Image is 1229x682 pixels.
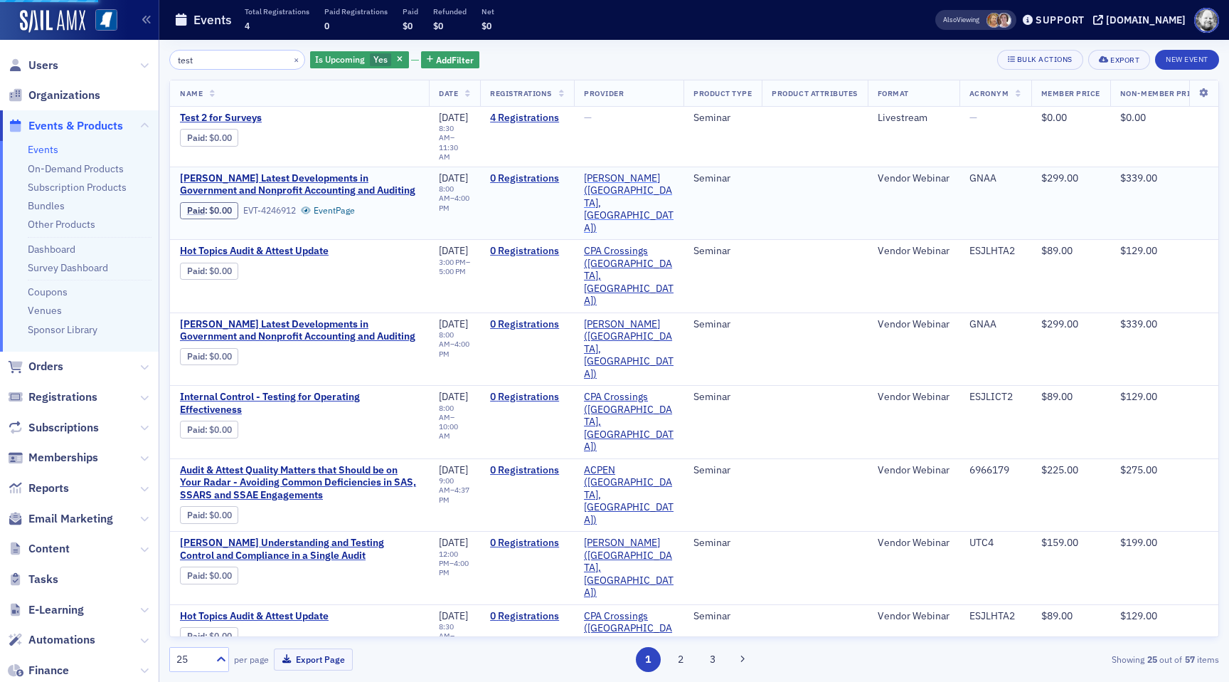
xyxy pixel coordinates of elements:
[969,537,1021,550] div: UTC4
[490,112,564,125] a: 4 Registrations
[20,10,85,33] a: SailAMX
[1120,172,1157,184] span: $339.00
[439,421,458,441] time: 10:00 AM
[439,609,468,622] span: [DATE]
[209,351,232,362] span: $0.00
[969,318,1021,331] div: GNAA
[403,6,418,16] p: Paid
[28,511,113,527] span: Email Marketing
[1106,14,1186,26] div: [DOMAIN_NAME]
[8,118,123,134] a: Events & Products
[28,285,68,298] a: Coupons
[584,318,674,381] a: [PERSON_NAME] ([GEOGRAPHIC_DATA], [GEOGRAPHIC_DATA])
[439,330,470,358] div: –
[1155,52,1219,65] a: New Event
[482,20,491,31] span: $0
[439,550,470,577] div: –
[986,13,1001,28] span: Ellen Vaughn
[701,647,725,672] button: 3
[85,9,117,33] a: View Homepage
[324,6,388,16] p: Paid Registrations
[209,205,232,216] span: $0.00
[439,123,454,142] time: 8:30 AM
[1093,15,1191,25] button: [DOMAIN_NAME]
[180,88,203,98] span: Name
[193,11,232,28] h1: Events
[1194,8,1219,33] span: Profile
[1088,50,1150,70] button: Export
[636,647,661,672] button: 1
[187,351,205,362] a: Paid
[584,318,674,381] span: Surgent (Radnor, PA)
[439,390,468,403] span: [DATE]
[187,510,205,520] a: Paid
[693,88,752,98] span: Product Type
[439,549,458,568] time: 12:00 PM
[439,111,468,124] span: [DATE]
[1120,390,1157,403] span: $129.00
[439,404,470,441] div: –
[439,184,470,212] div: –
[180,391,419,416] span: Internal Control - Testing for Operating Effectiveness
[1120,318,1157,330] span: $339.00
[180,567,238,584] div: Paid: 0 - $0
[439,622,470,660] div: –
[1041,536,1078,549] span: $159.00
[439,330,454,349] time: 8:00 AM
[1017,56,1073,63] div: Bulk Actions
[490,245,564,258] a: 0 Registrations
[187,424,205,435] a: Paid
[1120,111,1146,124] span: $0.00
[8,511,113,527] a: Email Marketing
[187,510,209,520] span: :
[969,172,1021,185] div: GNAA
[693,112,752,125] div: Seminar
[180,318,419,343] span: Surgent's Latest Developments in Government and Nonprofit Accounting and Auditing
[439,476,470,504] div: –
[8,541,70,557] a: Content
[290,53,303,65] button: ×
[421,51,479,69] button: AddFilter
[187,631,209,641] span: :
[209,266,232,276] span: $0.00
[187,132,209,143] span: :
[878,112,949,125] div: Livestream
[180,318,419,343] a: [PERSON_NAME] Latest Developments in Government and Nonprofit Accounting and Auditing
[324,20,329,31] span: 0
[180,464,419,502] a: Audit & Attest Quality Matters that Should be on Your Radar - Avoiding Common Deficiencies in SAS...
[584,391,674,453] span: CPA Crossings (Rochester, MI)
[439,536,468,549] span: [DATE]
[439,558,469,577] time: 4:00 PM
[209,631,232,641] span: $0.00
[969,245,1021,258] div: ESJLHTA2
[187,351,209,362] span: :
[482,6,494,16] p: Net
[878,537,949,550] div: Vendor Webinar
[878,318,949,331] div: Vendor Webinar
[584,88,624,98] span: Provider
[439,485,469,504] time: 4:37 PM
[1182,653,1197,666] strong: 57
[180,202,238,219] div: Paid: 0 - $0
[28,541,70,557] span: Content
[28,389,97,405] span: Registrations
[28,199,65,212] a: Bundles
[209,510,232,520] span: $0.00
[584,245,674,308] span: CPA Crossings (Rochester, MI)
[584,610,674,673] a: CPA Crossings ([GEOGRAPHIC_DATA], [GEOGRAPHIC_DATA])
[584,537,674,599] span: Surgent (Radnor, PA)
[439,258,470,276] div: –
[433,20,443,31] span: $0
[490,391,564,404] a: 0 Registrations
[187,424,209,435] span: :
[1155,50,1219,70] button: New Event
[301,205,355,216] a: EventPage
[439,124,470,162] div: –
[439,318,468,330] span: [DATE]
[8,420,99,436] a: Subscriptions
[187,266,209,276] span: :
[180,245,419,258] a: Hot Topics Audit & Attest Update
[1041,111,1067,124] span: $0.00
[8,602,84,618] a: E-Learning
